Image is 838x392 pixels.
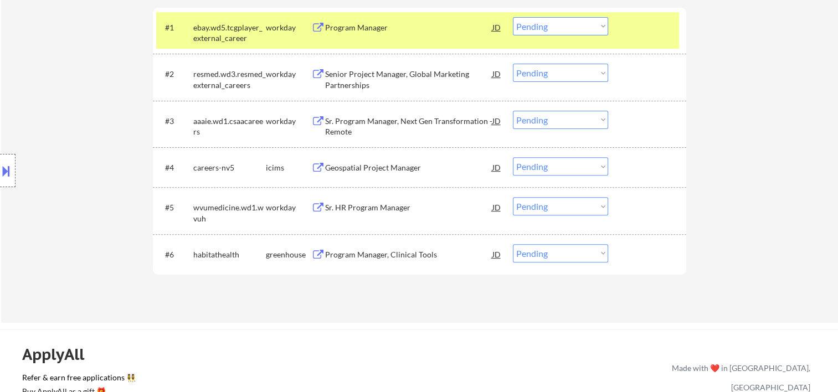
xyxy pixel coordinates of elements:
[266,249,311,260] div: greenhouse
[22,374,440,385] a: Refer & earn free applications 👯‍♀️
[491,111,502,131] div: JD
[266,162,311,173] div: icims
[491,17,502,37] div: JD
[266,116,311,127] div: workday
[22,345,97,364] div: ApplyAll
[266,22,311,33] div: workday
[193,116,266,137] div: aaaie.wd1.csaacareers
[165,22,184,33] div: #1
[491,244,502,264] div: JD
[325,202,492,213] div: Sr. HR Program Manager
[325,116,492,137] div: Sr. Program Manager, Next Gen Transformation - Remote
[193,22,266,44] div: ebay.wd5.tcgplayer_external_career
[193,69,266,90] div: resmed.wd3.resmed_external_careers
[491,64,502,84] div: JD
[491,157,502,177] div: JD
[193,162,266,173] div: careers-nv5
[325,22,492,33] div: Program Manager
[491,197,502,217] div: JD
[266,69,311,80] div: workday
[266,202,311,213] div: workday
[325,162,492,173] div: Geospatial Project Manager
[325,249,492,260] div: Program Manager, Clinical Tools
[325,69,492,90] div: Senior Project Manager, Global Marketing Partnerships
[193,202,266,224] div: wvumedicine.wd1.wvuh
[193,249,266,260] div: habitathealth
